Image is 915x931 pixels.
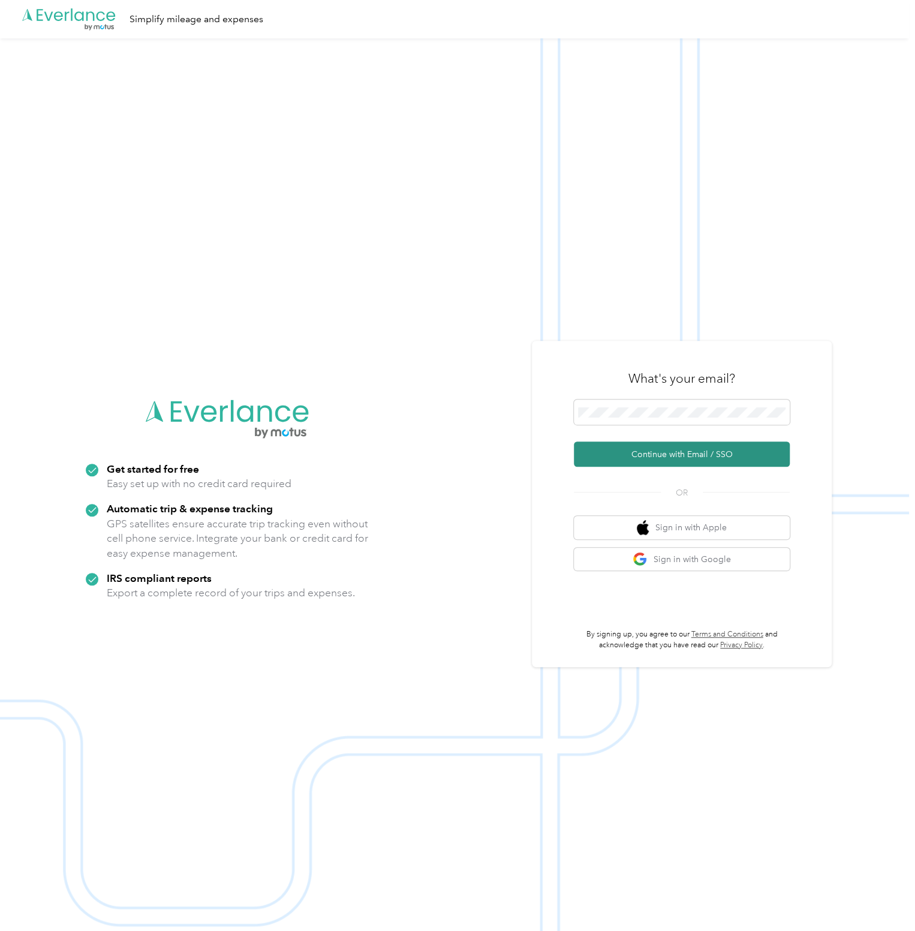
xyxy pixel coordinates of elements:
span: OR [661,486,703,499]
strong: IRS compliant reports [107,572,212,584]
p: Easy set up with no credit card required [107,476,291,491]
p: GPS satellites ensure accurate trip tracking even without cell phone service. Integrate your bank... [107,516,369,561]
button: google logoSign in with Google [574,548,790,571]
a: Privacy Policy [720,641,763,650]
img: apple logo [637,520,649,535]
button: Continue with Email / SSO [574,442,790,467]
button: apple logoSign in with Apple [574,516,790,539]
a: Terms and Conditions [691,630,763,639]
img: google logo [633,552,648,567]
strong: Get started for free [107,463,199,475]
p: By signing up, you agree to our and acknowledge that you have read our . [574,629,790,650]
div: Simplify mileage and expenses [130,12,263,27]
strong: Automatic trip & expense tracking [107,502,273,515]
h3: What's your email? [628,370,735,387]
p: Export a complete record of your trips and expenses. [107,585,355,600]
